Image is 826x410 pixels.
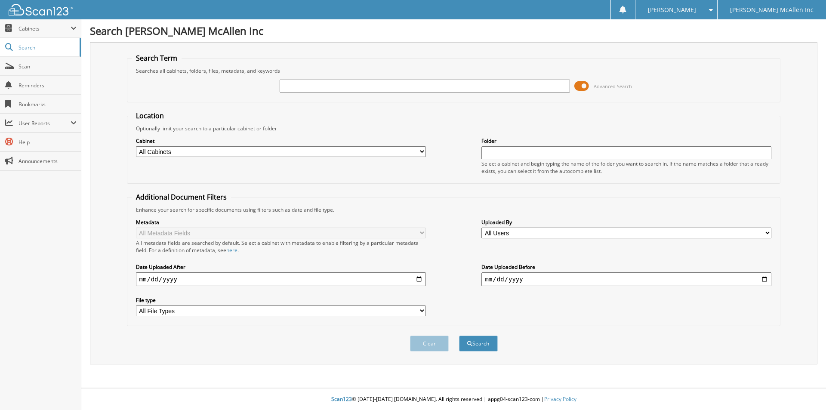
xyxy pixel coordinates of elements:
[544,395,576,403] a: Privacy Policy
[9,4,73,15] img: scan123-logo-white.svg
[18,120,71,127] span: User Reports
[136,239,426,254] div: All metadata fields are searched by default. Select a cabinet with metadata to enable filtering b...
[481,137,771,145] label: Folder
[136,263,426,271] label: Date Uploaded After
[410,336,449,351] button: Clear
[459,336,498,351] button: Search
[132,125,776,132] div: Optionally limit your search to a particular cabinet or folder
[18,44,75,51] span: Search
[18,157,77,165] span: Announcements
[136,272,426,286] input: start
[648,7,696,12] span: [PERSON_NAME]
[594,83,632,89] span: Advanced Search
[730,7,814,12] span: [PERSON_NAME] McAllen Inc
[481,160,771,175] div: Select a cabinet and begin typing the name of the folder you want to search in. If the name match...
[226,247,237,254] a: here
[18,63,77,70] span: Scan
[481,272,771,286] input: end
[18,101,77,108] span: Bookmarks
[136,296,426,304] label: File type
[90,24,817,38] h1: Search [PERSON_NAME] McAllen Inc
[132,206,776,213] div: Enhance your search for specific documents using filters such as date and file type.
[132,67,776,74] div: Searches all cabinets, folders, files, metadata, and keywords
[81,389,826,410] div: © [DATE]-[DATE] [DOMAIN_NAME]. All rights reserved | appg04-scan123-com |
[18,25,71,32] span: Cabinets
[18,139,77,146] span: Help
[136,137,426,145] label: Cabinet
[132,192,231,202] legend: Additional Document Filters
[132,53,182,63] legend: Search Term
[136,219,426,226] label: Metadata
[331,395,352,403] span: Scan123
[783,369,826,410] iframe: Chat Widget
[18,82,77,89] span: Reminders
[481,263,771,271] label: Date Uploaded Before
[132,111,168,120] legend: Location
[481,219,771,226] label: Uploaded By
